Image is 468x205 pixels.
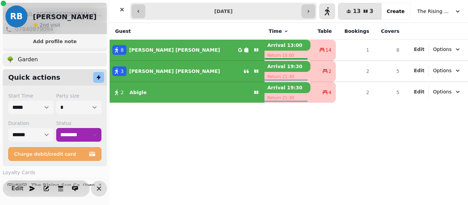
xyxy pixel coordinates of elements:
label: Status [56,120,101,127]
h2: Quick actions [8,73,60,82]
button: Time [269,28,288,35]
p: [PERSON_NAME] [PERSON_NAME] [129,47,220,53]
button: Edit [414,88,424,95]
td: 8 [373,40,404,61]
span: RB [10,12,23,21]
span: nd [43,22,50,28]
span: Options [433,67,452,74]
th: Covers [373,23,404,40]
span: The Rising Sun [417,8,452,15]
button: 133 [338,3,381,20]
button: The Rising Sun [413,5,465,17]
td: 2 [336,82,373,103]
button: Options [429,64,465,77]
span: Edit [414,47,424,52]
span: Edit [414,68,424,73]
span: 3 [370,9,373,14]
p: [PERSON_NAME] [PERSON_NAME] [129,68,220,75]
button: Create [381,3,410,20]
th: Table [310,23,336,40]
th: Guest [110,23,264,40]
p: Return 15:00 [264,51,310,60]
span: Add profile note [11,39,99,44]
td: 5 [373,82,404,103]
span: 2 [329,68,332,75]
label: Start Time [8,92,53,99]
h2: [PERSON_NAME] [33,12,97,22]
span: Edit [414,89,424,94]
button: Charge debit/credit card [8,147,101,161]
span: Create [387,9,405,14]
p: Arrival 19:30 [264,82,310,93]
span: 2 [121,89,124,96]
span: Charge debit/credit card [14,152,87,156]
span: 2 [40,22,43,28]
button: Edit [414,67,424,74]
button: 2Abigle [110,84,264,101]
button: Add profile note [5,37,104,46]
td: 5 [373,61,404,82]
span: Time [269,28,282,35]
p: Return 21:30 [264,93,310,103]
label: Duration [8,120,53,127]
button: Edit [11,182,24,195]
span: 4 [329,89,332,96]
button: Edit [414,46,424,53]
p: Return 21:30 [264,72,310,81]
p: Abigle [130,89,147,96]
span: Edit [13,186,22,191]
button: 3[PERSON_NAME] [PERSON_NAME] [110,63,264,79]
button: Options [429,43,465,55]
p: Arrival 13:00 [264,40,310,51]
span: Loyalty Cards [3,169,35,176]
span: Options [433,46,452,53]
span: 13 [353,9,360,14]
p: 🌳 [7,55,14,64]
label: Party size [56,92,101,99]
span: 8 [121,47,124,53]
td: 2 [336,61,373,82]
td: 1 [336,40,373,61]
span: 3 [121,68,124,75]
p: Garden [18,55,38,64]
p: Arrival 19:30 [264,61,310,72]
span: 14 [325,47,332,53]
th: Bookings [336,23,373,40]
p: visit [40,22,60,28]
button: 8[PERSON_NAME] [PERSON_NAME] [110,42,264,58]
button: Options [429,86,465,98]
span: Options [433,88,452,95]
